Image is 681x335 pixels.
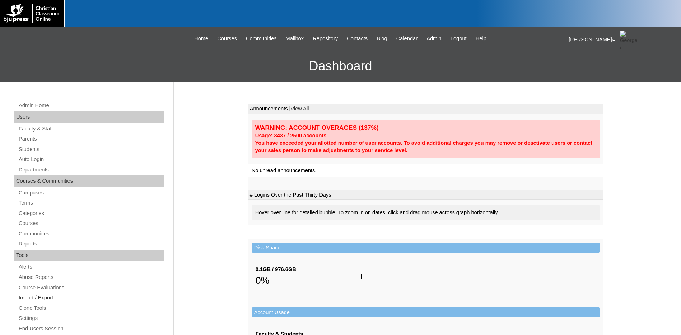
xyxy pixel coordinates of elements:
a: Categories [18,209,164,218]
div: 0.1GB / 976.6GB [256,266,361,273]
a: End Users Session [18,324,164,333]
a: Admin [423,35,445,43]
span: Repository [313,35,338,43]
span: Mailbox [286,35,304,43]
a: Admin Home [18,101,164,110]
div: Tools [14,250,164,261]
strong: Usage: 3437 / 2500 accounts [255,133,327,138]
a: Communities [18,229,164,238]
div: [PERSON_NAME] [569,31,674,49]
a: Students [18,145,164,154]
div: Courses & Communities [14,175,164,187]
a: Courses [214,35,241,43]
a: Auto Login [18,155,164,164]
span: Calendar [396,35,418,43]
a: Campuses [18,188,164,197]
a: Home [191,35,212,43]
a: Departments [18,165,164,174]
div: You have exceeded your allotted number of user accounts. To avoid additional charges you may remo... [255,139,596,154]
a: Help [472,35,490,43]
a: Calendar [393,35,421,43]
a: Clone Tools [18,304,164,313]
a: Course Evaluations [18,283,164,292]
img: logo-white.png [4,4,61,23]
span: Logout [451,35,467,43]
a: Terms [18,198,164,207]
td: Account Usage [252,307,600,318]
span: Contacts [347,35,368,43]
div: Hover over line for detailed bubble. To zoom in on dates, click and drag mouse across graph horiz... [252,205,600,220]
a: Contacts [343,35,371,43]
a: Reports [18,239,164,248]
td: Disk Space [252,243,600,253]
a: Abuse Reports [18,273,164,282]
a: Blog [373,35,391,43]
span: Communities [246,35,277,43]
a: Import / Export [18,293,164,302]
a: Settings [18,314,164,323]
span: Admin [426,35,442,43]
span: Blog [377,35,387,43]
a: Faculty & Staff [18,124,164,133]
a: Parents [18,134,164,143]
h3: Dashboard [4,50,677,82]
span: Help [476,35,486,43]
span: Courses [217,35,237,43]
a: Alerts [18,262,164,271]
a: Repository [309,35,341,43]
a: Logout [447,35,470,43]
img: George / Distance Learning Online Staff [620,31,638,49]
td: # Logins Over the Past Thirty Days [248,190,603,200]
div: 0% [256,273,361,288]
span: Home [194,35,208,43]
a: View All [290,106,309,111]
a: Mailbox [282,35,308,43]
div: Users [14,111,164,123]
a: Communities [242,35,280,43]
td: No unread announcements. [248,164,603,177]
a: Courses [18,219,164,228]
div: WARNING: ACCOUNT OVERAGES (137%) [255,124,596,132]
td: Announcements | [248,104,603,114]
